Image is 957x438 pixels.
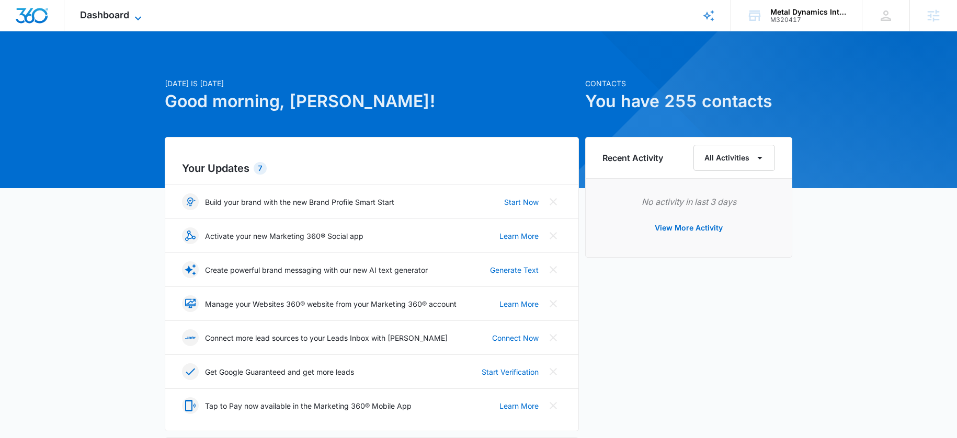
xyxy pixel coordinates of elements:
button: All Activities [693,145,775,171]
p: Tap to Pay now available in the Marketing 360® Mobile App [205,400,412,411]
h1: You have 255 contacts [585,89,792,114]
a: Learn More [499,400,539,411]
button: Close [545,227,562,244]
p: Create powerful brand messaging with our new AI text generator [205,264,428,275]
p: [DATE] is [DATE] [165,78,579,89]
p: Connect more lead sources to your Leads Inbox with [PERSON_NAME] [205,332,448,343]
a: Learn More [499,298,539,309]
div: account id [770,16,847,24]
button: Close [545,193,562,210]
a: Connect Now [492,332,539,343]
a: Generate Text [490,264,539,275]
p: No activity in last 3 days [602,195,775,208]
p: Manage your Websites 360® website from your Marketing 360® account [205,298,457,309]
p: Get Google Guaranteed and get more leads [205,366,354,377]
h1: Good morning, [PERSON_NAME]! [165,89,579,114]
a: Learn More [499,230,539,241]
a: Start Now [504,197,539,208]
h6: Recent Activity [602,152,663,164]
button: Close [545,363,562,380]
button: View More Activity [644,215,733,240]
p: Build your brand with the new Brand Profile Smart Start [205,197,394,208]
span: Dashboard [80,9,129,20]
div: 7 [254,162,267,175]
p: Contacts [585,78,792,89]
button: Close [545,295,562,312]
h2: Your Updates [182,160,562,176]
a: Start Verification [482,366,539,377]
button: Close [545,329,562,346]
div: account name [770,8,847,16]
button: Close [545,261,562,278]
p: Activate your new Marketing 360® Social app [205,230,363,241]
button: Close [545,397,562,414]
